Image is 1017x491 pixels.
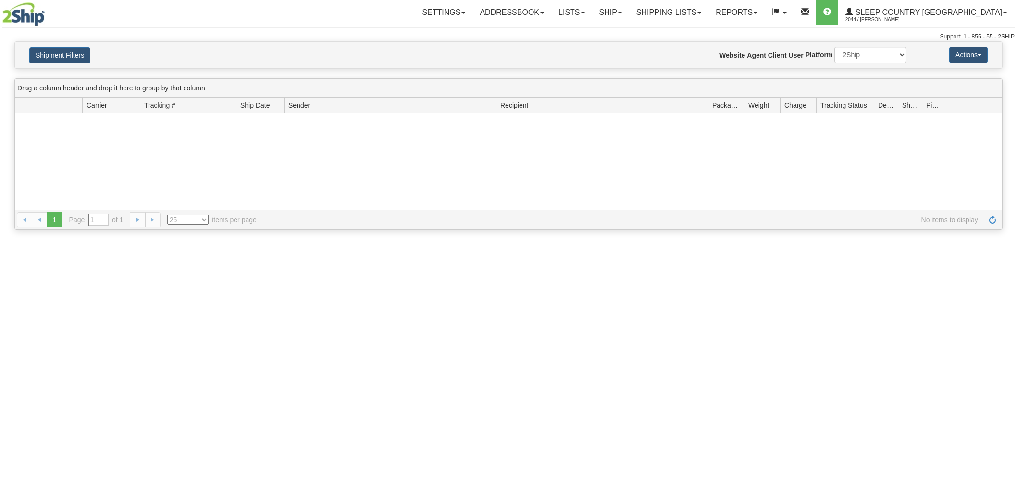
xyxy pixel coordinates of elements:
span: Recipient [500,101,528,110]
a: Settings [415,0,472,25]
span: Packages [712,101,740,110]
label: Client [768,50,787,60]
span: Tracking # [144,101,175,110]
a: Lists [551,0,592,25]
a: Refresh [985,212,1000,227]
span: 2044 / [PERSON_NAME] [845,15,918,25]
img: logo2044.jpg [2,2,45,26]
span: Carrier [87,101,107,110]
a: Reports [708,0,765,25]
span: items per page [167,215,257,225]
a: Shipping lists [629,0,708,25]
span: Ship Date [240,101,270,110]
span: Page of 1 [69,214,124,226]
a: Sleep Country [GEOGRAPHIC_DATA] 2044 / [PERSON_NAME] [838,0,1014,25]
span: No items to display [270,215,978,225]
span: Weight [748,101,769,110]
span: Shipment Issues [902,101,918,110]
label: Agent [747,50,766,60]
div: Support: 1 - 855 - 55 - 2SHIP [2,33,1015,41]
span: Pickup Status [926,101,942,110]
label: Website [719,50,745,60]
a: Ship [592,0,629,25]
a: Addressbook [472,0,551,25]
span: Delivery Status [878,101,894,110]
span: 1 [47,212,62,227]
span: Sleep Country [GEOGRAPHIC_DATA] [853,8,1002,16]
span: Sender [288,101,310,110]
label: User [789,50,804,60]
div: grid grouping header [15,79,1002,98]
label: Platform [806,50,833,60]
button: Actions [949,47,988,63]
span: Charge [784,101,806,110]
span: Tracking Status [820,101,867,110]
button: Shipment Filters [29,47,90,63]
